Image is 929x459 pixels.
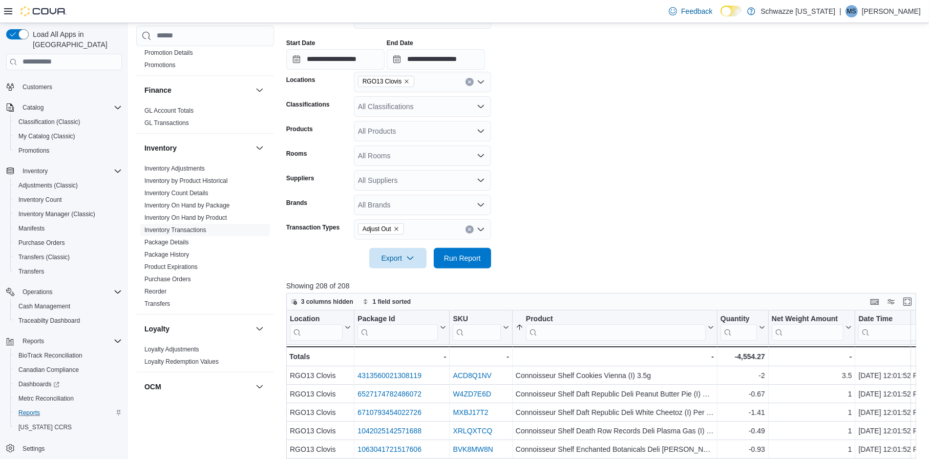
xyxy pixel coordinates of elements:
[721,350,765,363] div: -4,554.27
[144,85,251,95] button: Finance
[290,314,343,324] div: Location
[14,349,122,362] span: BioTrack Reconciliation
[14,364,83,376] a: Canadian Compliance
[665,1,716,22] a: Feedback
[10,391,126,406] button: Metrc Reconciliation
[14,378,122,390] span: Dashboards
[901,296,914,308] button: Enter fullscreen
[286,76,315,84] label: Locations
[18,409,40,417] span: Reports
[144,190,208,197] a: Inventory Count Details
[254,323,266,335] button: Loyalty
[369,248,427,268] button: Export
[10,348,126,363] button: BioTrack Reconciliation
[2,79,126,94] button: Customers
[144,214,227,222] span: Inventory On Hand by Product
[301,298,353,306] span: 3 columns hidden
[144,239,189,246] a: Package Details
[18,267,44,276] span: Transfers
[290,314,343,340] div: Location
[18,443,49,455] a: Settings
[18,286,57,298] button: Operations
[466,78,474,86] button: Clear input
[839,5,841,17] p: |
[144,251,189,258] a: Package History
[23,103,44,112] span: Catalog
[772,350,852,363] div: -
[14,130,79,142] a: My Catalog (Classic)
[847,5,856,17] span: Ms
[18,317,80,325] span: Traceabilty Dashboard
[14,392,78,405] a: Metrc Reconciliation
[2,334,126,348] button: Reports
[144,107,194,114] a: GL Account Totals
[144,382,161,392] h3: OCM
[10,207,126,221] button: Inventory Manager (Classic)
[14,130,122,142] span: My Catalog (Classic)
[14,237,122,249] span: Purchase Orders
[14,208,99,220] a: Inventory Manager (Classic)
[453,445,493,453] a: BVK8MW8N
[144,382,251,392] button: OCM
[144,214,227,221] a: Inventory On Hand by Product
[444,253,481,263] span: Run Report
[144,143,251,153] button: Inventory
[14,208,122,220] span: Inventory Manager (Classic)
[144,263,198,271] span: Product Expirations
[14,144,54,157] a: Promotions
[516,425,714,437] div: Connoisseur Shelf Death Row Records Deli Plasma Gas (I) Per 1g
[721,314,765,340] button: Quantity
[477,152,485,160] button: Open list of options
[14,265,122,278] span: Transfers
[357,408,421,416] a: 6710793454022726
[18,101,48,114] button: Catalog
[516,406,714,419] div: Connoisseur Shelf Daft Republic Deli White Cheetoz (I) Per 1g
[14,237,69,249] a: Purchase Orders
[254,381,266,393] button: OCM
[144,201,230,210] span: Inventory On Hand by Package
[144,300,170,308] span: Transfers
[18,366,79,374] span: Canadian Compliance
[721,388,765,400] div: -0.67
[254,84,266,96] button: Finance
[144,324,251,334] button: Loyalty
[18,81,56,93] a: Customers
[18,101,122,114] span: Catalog
[10,193,126,207] button: Inventory Count
[772,406,852,419] div: 1
[772,314,852,340] button: Net Weight Amount
[393,226,399,232] button: Remove Adjust Out from selection in this group
[761,5,835,17] p: Schwazze [US_STATE]
[14,421,122,433] span: Washington CCRS
[18,442,122,454] span: Settings
[453,390,491,398] a: W4ZD7E6D
[290,388,351,400] div: RGO13 Clovis
[254,142,266,154] button: Inventory
[144,177,228,185] span: Inventory by Product Historical
[516,388,714,400] div: Connoisseur Shelf Daft Republic Deli Peanut Butter Pie (I) Per 1g
[10,299,126,314] button: Cash Management
[721,369,765,382] div: -2
[358,76,415,87] span: RGO13 Clovis
[772,388,852,400] div: 1
[144,85,172,95] h3: Finance
[373,298,411,306] span: 1 field sorted
[18,165,122,177] span: Inventory
[516,369,714,382] div: Connoisseur Shelf Cookies Vienna (I) 3.5g
[477,201,485,209] button: Open list of options
[2,100,126,115] button: Catalog
[10,314,126,328] button: Traceabilty Dashboard
[144,226,206,234] span: Inventory Transactions
[681,6,712,16] span: Feedback
[290,369,351,382] div: RGO13 Clovis
[14,315,122,327] span: Traceabilty Dashboard
[14,364,122,376] span: Canadian Compliance
[23,445,45,453] span: Settings
[144,324,170,334] h3: Loyalty
[144,287,166,296] span: Reorder
[434,248,491,268] button: Run Report
[136,34,274,75] div: Discounts & Promotions
[375,248,420,268] span: Export
[387,49,485,70] input: Press the down key to open a popover containing a calendar.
